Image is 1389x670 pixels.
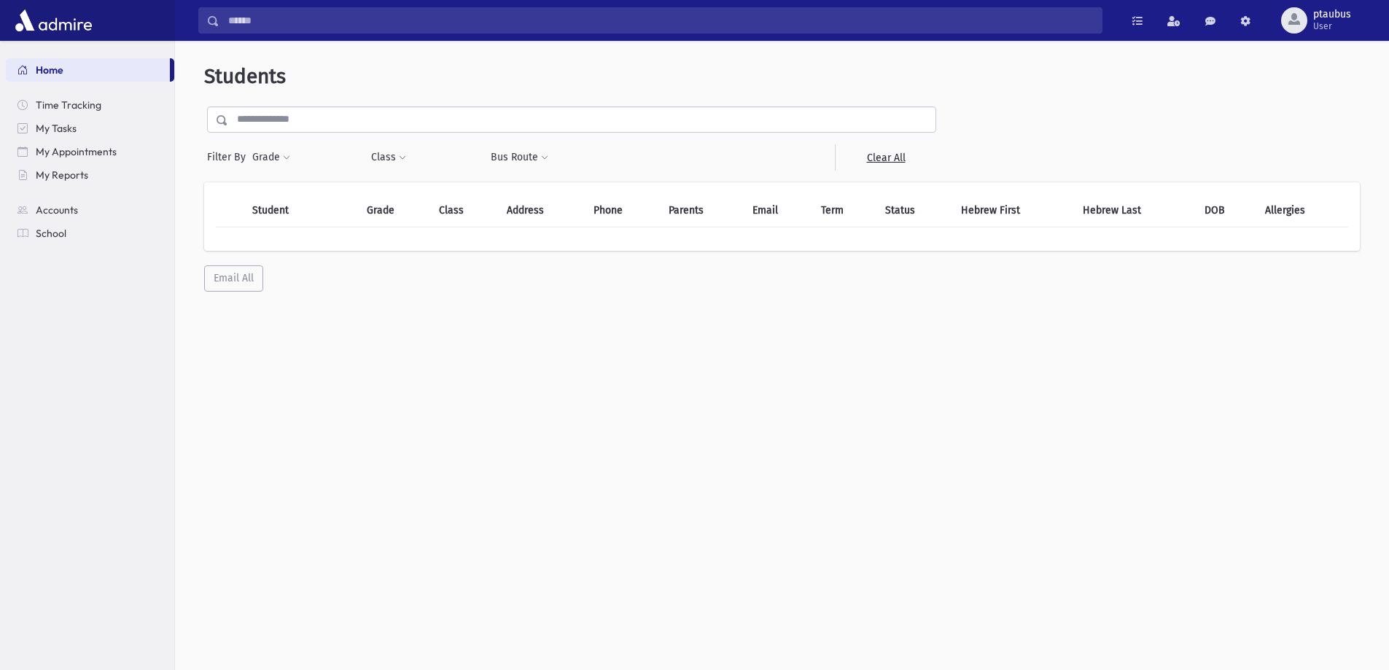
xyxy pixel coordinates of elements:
th: Allergies [1256,194,1348,227]
th: DOB [1196,194,1256,227]
th: Parents [660,194,744,227]
span: Time Tracking [36,98,101,112]
a: My Tasks [6,117,174,140]
button: Grade [252,144,291,171]
span: School [36,227,66,240]
button: Bus Route [490,144,549,171]
span: My Reports [36,168,88,182]
a: Home [6,58,170,82]
button: Class [370,144,407,171]
th: Status [876,194,952,227]
th: Hebrew First [952,194,1075,227]
input: Search [219,7,1102,34]
span: Home [36,63,63,77]
th: Address [498,194,585,227]
img: AdmirePro [12,6,96,35]
span: Students [204,64,286,88]
a: My Appointments [6,140,174,163]
a: School [6,222,174,245]
span: My Appointments [36,145,117,158]
a: Clear All [835,144,936,171]
th: Student [244,194,330,227]
th: Grade [358,194,430,227]
span: ptaubus [1313,9,1351,20]
span: My Tasks [36,122,77,135]
a: Time Tracking [6,93,174,117]
a: My Reports [6,163,174,187]
span: Filter By [207,149,252,165]
a: Accounts [6,198,174,222]
th: Hebrew Last [1074,194,1195,227]
th: Email [744,194,812,227]
th: Term [812,194,876,227]
button: Email All [204,265,263,292]
span: Accounts [36,203,78,217]
span: User [1313,20,1351,32]
th: Class [430,194,498,227]
th: Phone [585,194,659,227]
